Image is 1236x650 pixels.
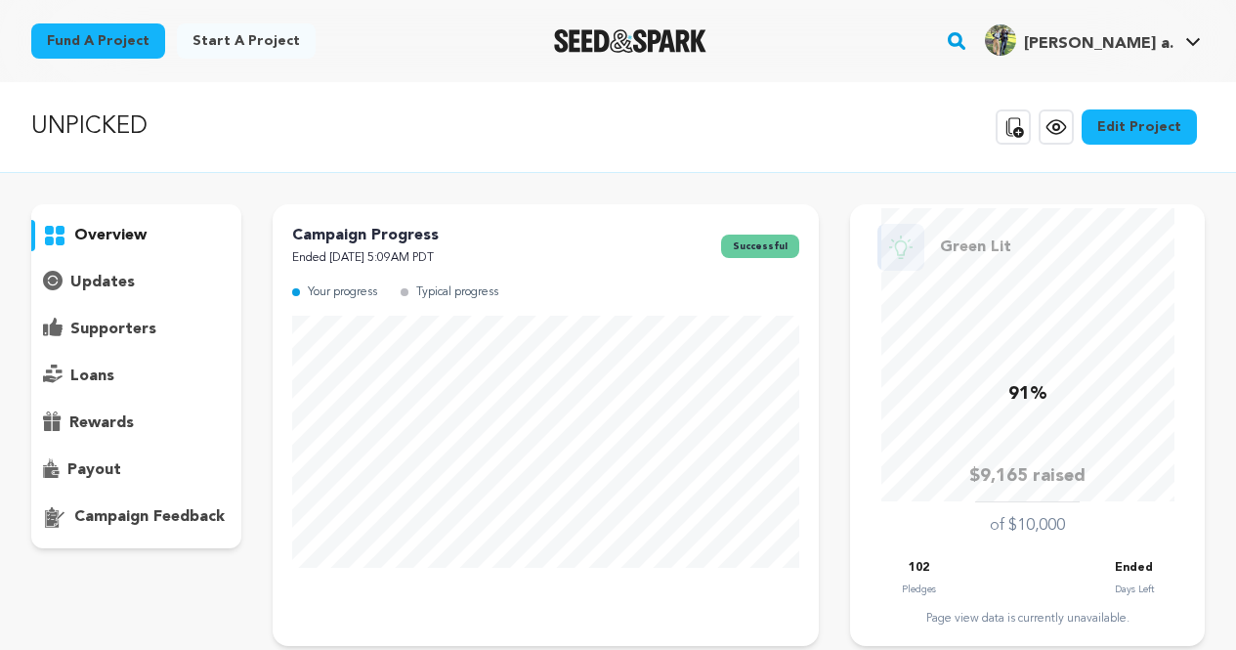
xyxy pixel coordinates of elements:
p: Campaign Progress [292,224,439,247]
button: supporters [31,314,241,345]
p: Your progress [308,282,377,304]
button: campaign feedback [31,501,241,533]
img: Seed&Spark Logo Dark Mode [554,29,707,53]
p: campaign feedback [74,505,225,529]
p: updates [70,271,135,294]
p: Typical progress [416,282,498,304]
p: Days Left [1115,580,1154,599]
p: Ended [DATE] 5:09AM PDT [292,247,439,270]
button: overview [31,220,241,251]
div: Ray Morgan a.'s Profile [985,24,1173,56]
button: loans [31,361,241,392]
p: rewards [69,412,134,435]
p: Pledges [902,580,936,599]
p: Ended [1115,557,1153,580]
a: Edit Project [1082,109,1197,145]
p: 102 [909,557,929,580]
a: Ray Morgan a.'s Profile [981,21,1205,56]
a: Fund a project [31,23,165,59]
span: successful [721,235,799,258]
div: Page view data is currently unavailable. [870,611,1185,627]
span: [PERSON_NAME] a. [1024,36,1173,52]
p: loans [70,365,114,388]
p: overview [74,224,147,247]
p: payout [67,458,121,482]
a: Start a project [177,23,316,59]
p: 91% [1008,380,1047,409]
p: of $10,000 [990,514,1065,538]
a: Seed&Spark Homepage [554,29,707,53]
img: 2a38822efed626a3.png [985,24,1016,56]
span: Ray Morgan a.'s Profile [981,21,1205,62]
button: updates [31,267,241,298]
p: supporters [70,318,156,341]
p: UNPICKED [31,109,148,145]
button: rewards [31,408,241,439]
button: payout [31,455,241,486]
